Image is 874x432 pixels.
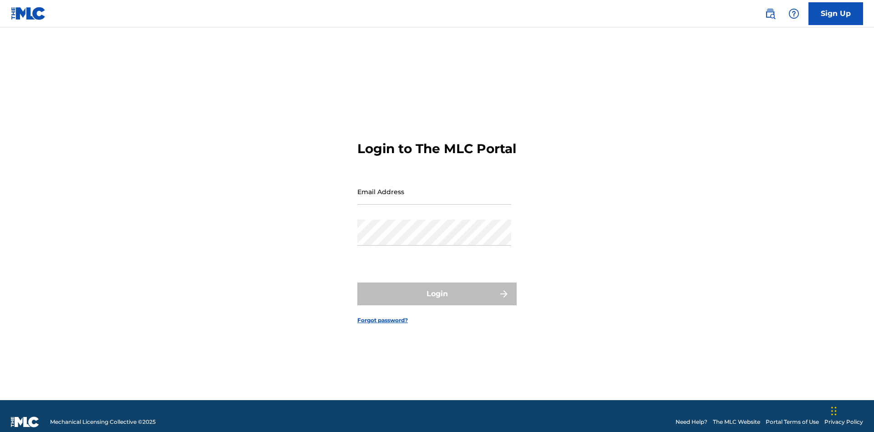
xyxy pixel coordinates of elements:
span: Mechanical Licensing Collective © 2025 [50,418,156,426]
a: Portal Terms of Use [766,418,819,426]
a: Public Search [761,5,779,23]
a: The MLC Website [713,418,760,426]
img: logo [11,417,39,427]
img: search [765,8,776,19]
a: Privacy Policy [824,418,863,426]
a: Need Help? [676,418,707,426]
h3: Login to The MLC Portal [357,141,516,157]
div: Drag [831,397,837,425]
img: MLC Logo [11,7,46,20]
iframe: Chat Widget [828,388,874,432]
a: Sign Up [808,2,863,25]
img: help [788,8,799,19]
a: Forgot password? [357,316,408,324]
div: Help [785,5,803,23]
